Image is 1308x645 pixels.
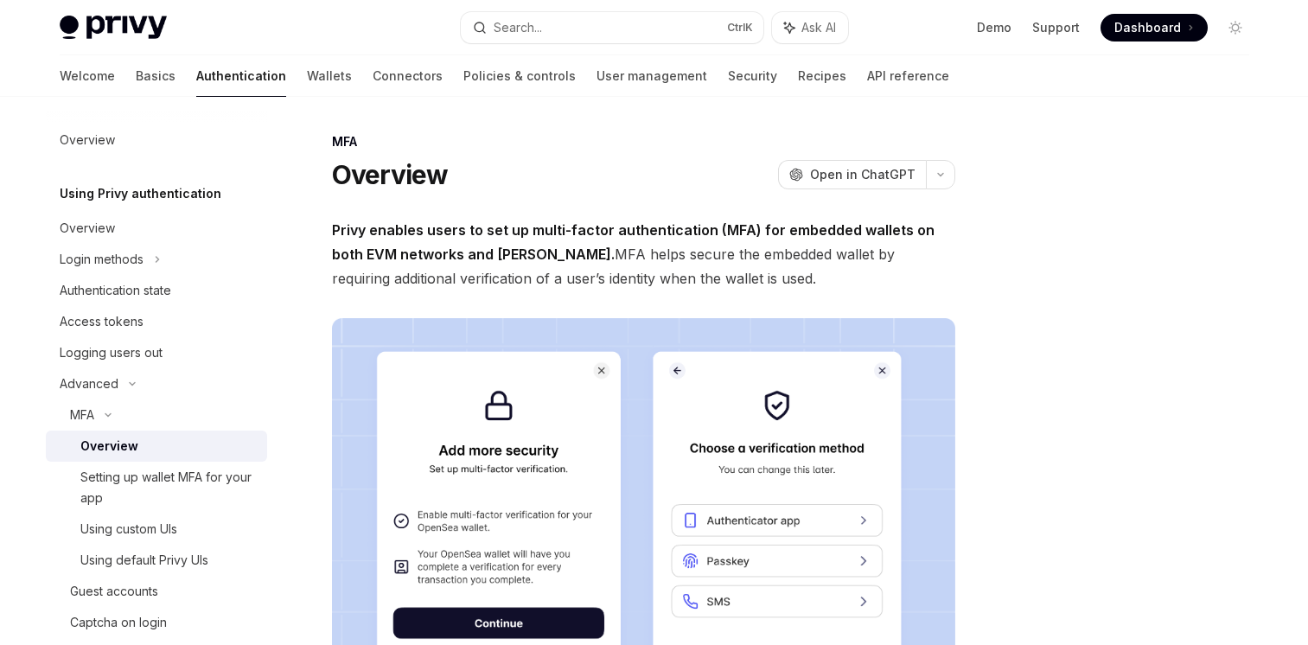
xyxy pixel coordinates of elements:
div: Overview [60,218,115,239]
a: Logging users out [46,337,267,368]
div: Search... [494,17,542,38]
div: Login methods [60,249,144,270]
a: Connectors [373,55,443,97]
button: Search...CtrlK [461,12,763,43]
div: Guest accounts [70,581,158,602]
button: Ask AI [772,12,848,43]
a: API reference [867,55,949,97]
a: Captcha on login [46,607,267,638]
a: Basics [136,55,175,97]
a: Setting up wallet MFA for your app [46,462,267,514]
button: Open in ChatGPT [778,160,926,189]
div: Authentication state [60,280,171,301]
a: Demo [977,19,1011,36]
div: Using default Privy UIs [80,550,208,571]
a: Wallets [307,55,352,97]
strong: Privy enables users to set up multi-factor authentication (MFA) for embedded wallets on both EVM ... [332,221,935,263]
a: Policies & controls [463,55,576,97]
a: Overview [46,431,267,462]
div: Access tokens [60,311,144,332]
div: MFA [70,405,94,425]
span: Ctrl K [727,21,753,35]
div: Logging users out [60,342,163,363]
a: Overview [46,213,267,244]
a: Authentication state [46,275,267,306]
a: Welcome [60,55,115,97]
span: Open in ChatGPT [810,166,916,183]
h1: Overview [332,159,449,190]
a: Support [1032,19,1080,36]
div: Overview [80,436,138,457]
a: Authentication [196,55,286,97]
h5: Using Privy authentication [60,183,221,204]
span: MFA helps secure the embedded wallet by requiring additional verification of a user’s identity wh... [332,218,955,291]
div: Overview [60,130,115,150]
div: Setting up wallet MFA for your app [80,467,257,508]
a: Using custom UIs [46,514,267,545]
a: User management [597,55,707,97]
img: light logo [60,16,167,40]
div: Advanced [60,374,118,394]
a: Access tokens [46,306,267,337]
div: MFA [332,133,955,150]
button: Toggle dark mode [1222,14,1249,42]
a: Guest accounts [46,576,267,607]
a: Security [728,55,777,97]
div: Captcha on login [70,612,167,633]
a: Recipes [798,55,846,97]
a: Overview [46,125,267,156]
a: Dashboard [1101,14,1208,42]
span: Ask AI [801,19,836,36]
span: Dashboard [1114,19,1181,36]
a: Using default Privy UIs [46,545,267,576]
div: Using custom UIs [80,519,177,540]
